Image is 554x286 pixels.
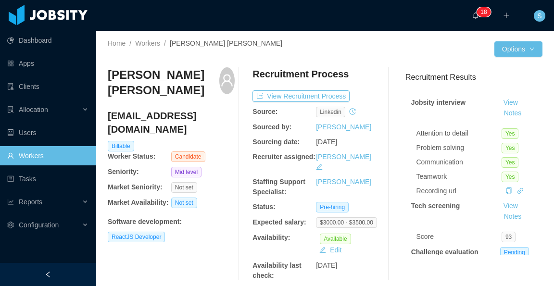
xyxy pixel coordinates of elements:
[500,202,521,210] a: View
[108,183,163,191] b: Market Seniority:
[502,172,519,182] span: Yes
[477,7,491,17] sup: 18
[252,218,306,226] b: Expected salary:
[252,178,305,196] b: Staffing Support Specialist:
[252,90,350,102] button: icon: exportView Recruitment Process
[316,202,349,212] span: Pre-hiring
[480,7,484,17] p: 1
[108,199,169,206] b: Market Availability:
[252,138,300,146] b: Sourcing date:
[502,232,516,242] span: 93
[108,152,155,160] b: Worker Status:
[416,232,502,242] div: Score
[135,39,160,47] a: Workers
[316,217,377,228] span: $3000.00 - $3500.00
[405,71,542,83] h3: Recruitment Results
[7,123,88,142] a: icon: robotUsers
[19,198,42,206] span: Reports
[484,7,487,17] p: 8
[416,128,502,138] div: Attention to detail
[411,248,478,256] strong: Challenge evaluation
[416,157,502,167] div: Communication
[108,109,235,136] h4: [EMAIL_ADDRESS][DOMAIN_NAME]
[252,123,291,131] b: Sourced by:
[252,234,290,241] b: Availability:
[7,54,88,73] a: icon: appstoreApps
[500,247,529,258] span: Pending
[108,168,139,175] b: Seniority:
[416,186,502,196] div: Recording url
[315,244,345,256] button: icon: editEdit
[7,77,88,96] a: icon: auditClients
[505,186,512,196] div: Copy
[252,108,277,115] b: Source:
[19,221,59,229] span: Configuration
[171,182,197,193] span: Not set
[129,39,131,47] span: /
[503,12,510,19] i: icon: plus
[108,67,219,99] h3: [PERSON_NAME] [PERSON_NAME]
[500,211,526,223] button: Notes
[416,143,502,153] div: Problem solving
[472,12,479,19] i: icon: bell
[505,187,512,194] i: icon: copy
[500,108,526,119] button: Notes
[252,92,350,100] a: icon: exportView Recruitment Process
[7,31,88,50] a: icon: pie-chartDashboard
[411,99,466,106] strong: Jobsity interview
[316,163,323,170] i: icon: edit
[171,151,205,162] span: Candidate
[170,39,282,47] span: [PERSON_NAME] [PERSON_NAME]
[7,146,88,165] a: icon: userWorkers
[502,143,519,153] span: Yes
[252,153,315,161] b: Recruiter assigned:
[411,202,460,210] strong: Tech screening
[316,123,371,131] a: [PERSON_NAME]
[108,39,126,47] a: Home
[171,167,201,177] span: Mid level
[252,203,275,211] b: Status:
[164,39,166,47] span: /
[517,187,524,195] a: icon: link
[7,199,14,205] i: icon: line-chart
[316,107,345,117] span: linkedin
[108,218,182,225] b: Software development :
[316,153,371,161] a: [PERSON_NAME]
[252,67,349,81] h4: Recruitment Process
[349,108,356,115] i: icon: history
[517,187,524,194] i: icon: link
[108,232,165,242] span: ReactJS Developer
[316,138,337,146] span: [DATE]
[537,10,541,22] span: S
[7,169,88,188] a: icon: profileTasks
[7,106,14,113] i: icon: solution
[171,198,197,208] span: Not set
[7,222,14,228] i: icon: setting
[252,261,301,279] b: Availability last check:
[494,41,542,57] button: Optionsicon: down
[502,128,519,139] span: Yes
[316,178,371,186] a: [PERSON_NAME]
[316,261,337,269] span: [DATE]
[500,99,521,106] a: View
[220,74,234,87] i: icon: user
[108,141,134,151] span: Billable
[19,106,48,113] span: Allocation
[502,157,519,168] span: Yes
[416,172,502,182] div: Teamwork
